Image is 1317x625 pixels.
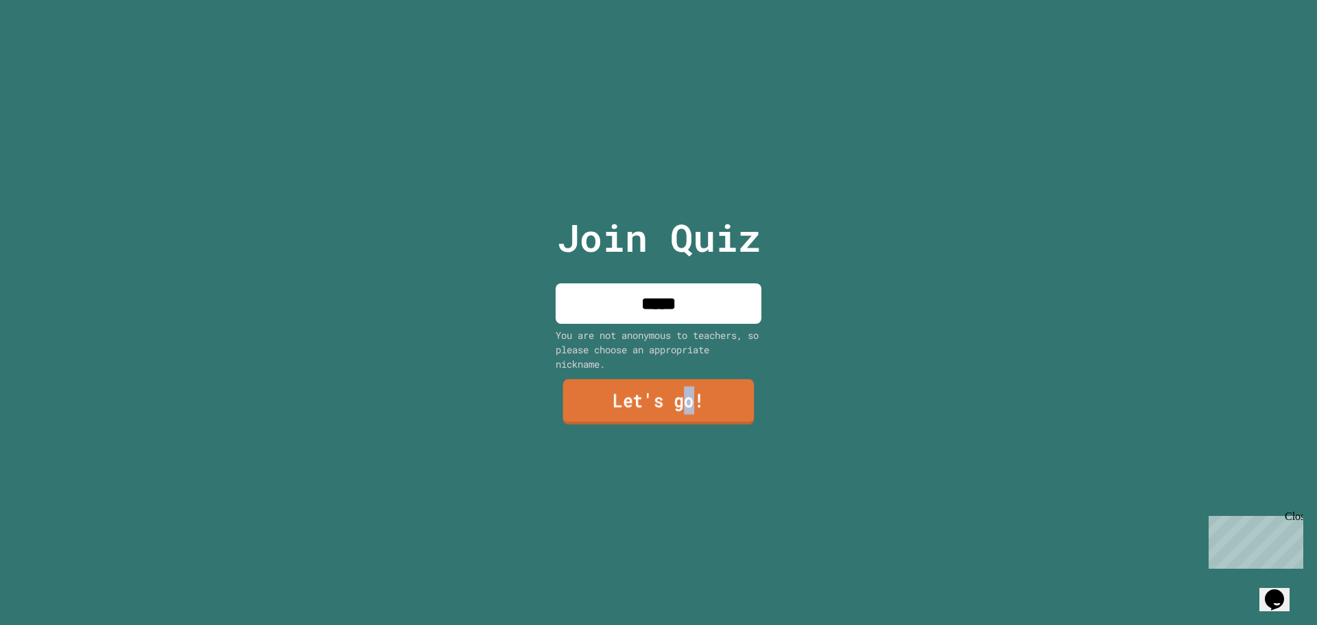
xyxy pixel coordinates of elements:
iframe: chat widget [1259,570,1303,611]
div: You are not anonymous to teachers, so please choose an appropriate nickname. [556,328,761,371]
a: Let's go! [563,379,755,425]
iframe: chat widget [1203,510,1303,569]
p: Join Quiz [557,209,761,266]
div: Chat with us now!Close [5,5,95,87]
